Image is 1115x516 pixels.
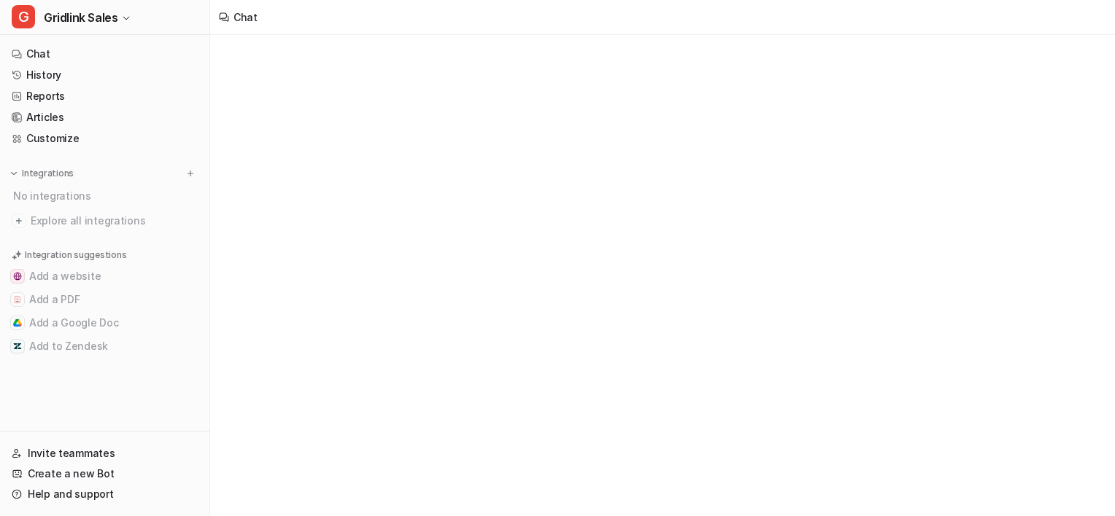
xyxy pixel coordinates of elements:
[6,464,204,484] a: Create a new Bot
[9,168,19,179] img: expand menu
[6,311,204,335] button: Add a Google DocAdd a Google Doc
[13,295,22,304] img: Add a PDF
[6,107,204,128] a: Articles
[13,272,22,281] img: Add a website
[12,5,35,28] span: G
[44,7,117,28] span: Gridlink Sales
[6,86,204,106] a: Reports
[6,128,204,149] a: Customize
[22,168,74,179] p: Integrations
[6,288,204,311] button: Add a PDFAdd a PDF
[6,65,204,85] a: History
[31,209,198,232] span: Explore all integrations
[6,44,204,64] a: Chat
[6,265,204,288] button: Add a websiteAdd a website
[13,342,22,351] img: Add to Zendesk
[13,318,22,327] img: Add a Google Doc
[6,484,204,504] a: Help and support
[234,9,258,25] div: Chat
[6,211,204,231] a: Explore all integrations
[6,443,204,464] a: Invite teammates
[12,214,26,228] img: explore all integrations
[25,249,126,262] p: Integration suggestions
[9,184,204,208] div: No integrations
[185,168,196,179] img: menu_add.svg
[6,166,78,181] button: Integrations
[6,335,204,358] button: Add to ZendeskAdd to Zendesk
